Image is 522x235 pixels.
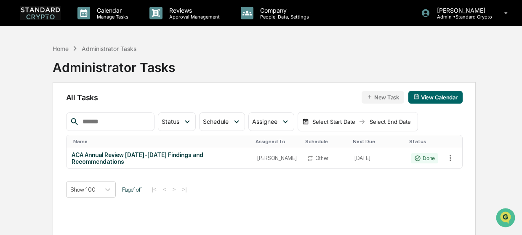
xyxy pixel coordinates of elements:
td: [DATE] [349,148,406,168]
div: Toggle SortBy [73,139,249,144]
img: arrow right [359,118,365,125]
img: 1746055101610-c473b297-6a78-478c-a979-82029cc54cd1 [8,80,24,96]
div: Home [53,45,69,52]
img: calendar [413,94,419,100]
img: 8933085812038_c878075ebb4cc5468115_72.jpg [18,80,33,96]
span: 1:08 PM [75,153,95,160]
div: Select Start Date [311,118,357,125]
p: Company [253,7,313,14]
button: New Task [362,91,404,104]
p: Admin • Standard Crypto [430,14,492,20]
div: Toggle SortBy [353,139,402,144]
p: People, Data, Settings [253,14,313,20]
div: Past conversations [8,109,56,116]
div: Toggle SortBy [409,139,442,144]
button: >| [179,186,189,193]
img: Greenboard [8,8,25,25]
div: Start new chat [38,80,138,89]
span: 2:35 PM [75,131,95,137]
span: Assignee [252,118,277,125]
span: Pylon [84,173,102,179]
button: Start new chat [143,83,153,93]
div: [PERSON_NAME] [257,155,297,161]
div: ACA Annual Review [DATE]-[DATE] Findings and Recommendations [72,152,247,165]
img: Jack Rasmussen [8,123,22,136]
span: Schedule [203,118,229,125]
div: Toggle SortBy [305,139,346,144]
iframe: Open customer support [495,207,518,230]
p: Manage Tasks [90,14,133,20]
div: Toggle SortBy [256,139,298,144]
span: Status [162,118,179,125]
div: Done [411,153,438,163]
p: Calendar [90,7,133,14]
div: Other [315,155,328,161]
img: calendar [302,118,309,125]
button: < [160,186,169,193]
button: See all [130,108,153,118]
p: [PERSON_NAME] [430,7,492,14]
p: How can we help? [8,34,153,47]
div: We're available if you need us! [38,89,116,96]
button: > [170,186,178,193]
p: Reviews [162,7,224,14]
img: Ashley Sweren [8,145,22,159]
div: Administrator Tasks [82,45,136,52]
p: Approval Management [162,14,224,20]
div: Toggle SortBy [445,139,462,144]
span: All Tasks [66,93,98,102]
div: Administrator Tasks [53,53,175,75]
span: • [70,153,73,160]
button: View Calendar [408,91,463,104]
a: Powered byPylon [59,172,102,179]
span: [PERSON_NAME] [26,153,68,160]
button: |< [149,186,159,193]
img: 1746055101610-c473b297-6a78-478c-a979-82029cc54cd1 [17,131,24,138]
span: • [70,131,73,137]
img: logo [20,6,61,19]
div: Select End Date [367,118,413,125]
span: Page 1 of 1 [122,186,143,193]
span: [PERSON_NAME] [26,131,68,137]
